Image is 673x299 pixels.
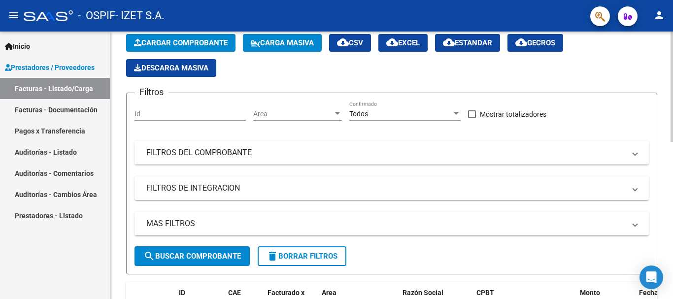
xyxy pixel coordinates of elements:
mat-icon: delete [267,250,278,262]
button: EXCEL [378,34,428,52]
span: Area [253,110,333,118]
button: Buscar Comprobante [135,246,250,266]
span: - OSPIF [78,5,115,27]
button: Cargar Comprobante [126,34,236,52]
mat-panel-title: FILTROS DEL COMPROBANTE [146,147,625,158]
div: Open Intercom Messenger [639,266,663,289]
mat-icon: cloud_download [337,36,349,48]
span: Area [322,289,336,297]
mat-icon: search [143,250,155,262]
span: Buscar Comprobante [143,252,241,261]
span: Descarga Masiva [134,64,208,72]
button: Gecros [507,34,563,52]
mat-icon: cloud_download [443,36,455,48]
span: Todos [349,110,368,118]
h3: Filtros [135,85,168,99]
span: Razón Social [403,289,443,297]
mat-icon: menu [8,9,20,21]
mat-icon: cloud_download [386,36,398,48]
span: Prestadores / Proveedores [5,62,95,73]
mat-panel-title: MAS FILTROS [146,218,625,229]
app-download-masive: Descarga masiva de comprobantes (adjuntos) [126,59,216,77]
mat-expansion-panel-header: FILTROS DEL COMPROBANTE [135,141,649,165]
mat-expansion-panel-header: MAS FILTROS [135,212,649,235]
button: CSV [329,34,371,52]
span: Estandar [443,38,492,47]
span: CPBT [476,289,494,297]
span: CSV [337,38,363,47]
span: EXCEL [386,38,420,47]
button: Borrar Filtros [258,246,346,266]
span: ID [179,289,185,297]
span: Monto [580,289,600,297]
span: Gecros [515,38,555,47]
span: Borrar Filtros [267,252,337,261]
span: Cargar Comprobante [134,38,228,47]
span: CAE [228,289,241,297]
span: - IZET S.A. [115,5,165,27]
span: Mostrar totalizadores [480,108,546,120]
span: Inicio [5,41,30,52]
span: Carga Masiva [251,38,314,47]
button: Carga Masiva [243,34,322,52]
mat-panel-title: FILTROS DE INTEGRACION [146,183,625,194]
button: Estandar [435,34,500,52]
mat-icon: person [653,9,665,21]
mat-icon: cloud_download [515,36,527,48]
button: Descarga Masiva [126,59,216,77]
mat-expansion-panel-header: FILTROS DE INTEGRACION [135,176,649,200]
